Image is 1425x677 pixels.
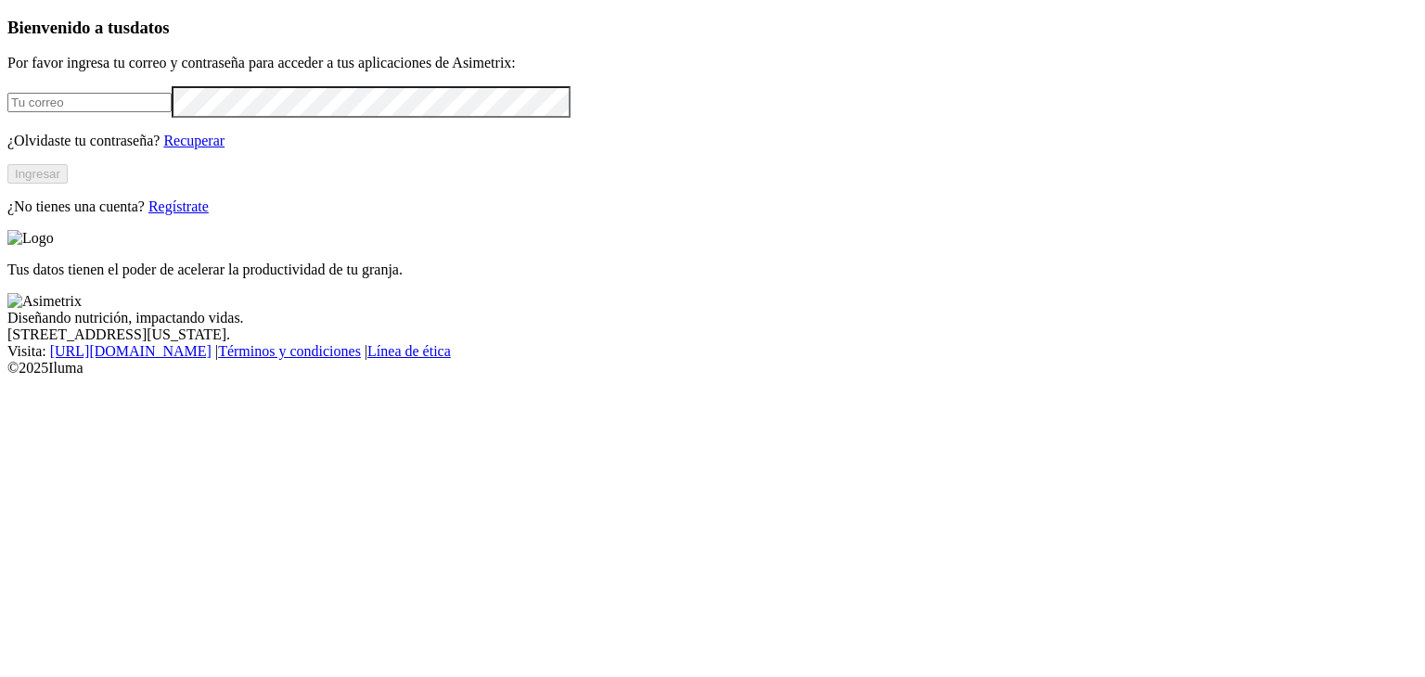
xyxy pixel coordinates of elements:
[7,230,54,247] img: Logo
[218,343,361,359] a: Términos y condiciones
[7,133,1418,149] p: ¿Olvidaste tu contraseña?
[163,133,225,148] a: Recuperar
[7,326,1418,343] div: [STREET_ADDRESS][US_STATE].
[130,18,170,37] span: datos
[7,262,1418,278] p: Tus datos tienen el poder de acelerar la productividad de tu granja.
[7,93,172,112] input: Tu correo
[50,343,212,359] a: [URL][DOMAIN_NAME]
[7,343,1418,360] div: Visita : | |
[7,198,1418,215] p: ¿No tienes una cuenta?
[7,310,1418,326] div: Diseñando nutrición, impactando vidas.
[7,55,1418,71] p: Por favor ingresa tu correo y contraseña para acceder a tus aplicaciones de Asimetrix:
[7,293,82,310] img: Asimetrix
[7,360,1418,377] div: © 2025 Iluma
[148,198,209,214] a: Regístrate
[7,164,68,184] button: Ingresar
[367,343,451,359] a: Línea de ética
[7,18,1418,38] h3: Bienvenido a tus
